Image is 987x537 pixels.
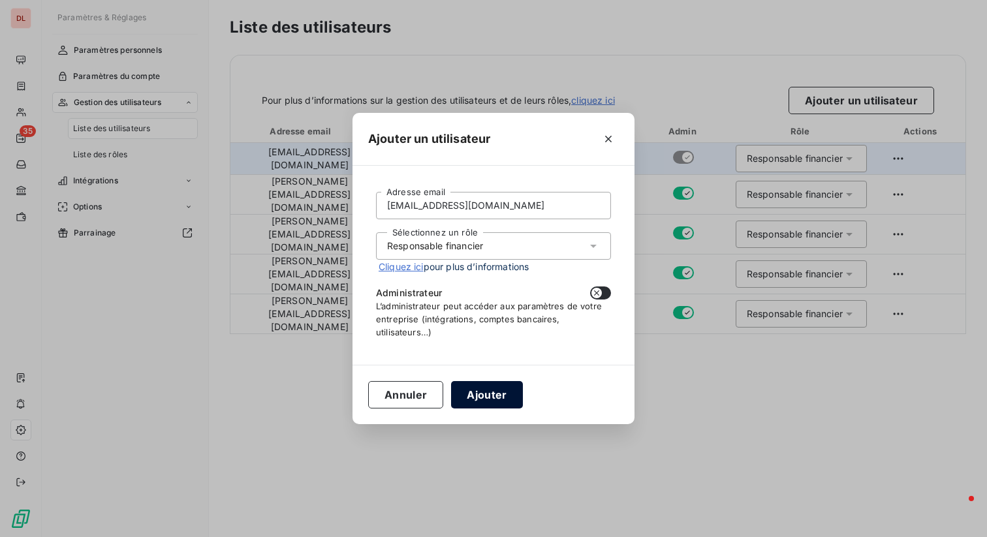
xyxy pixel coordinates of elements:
[368,130,490,148] h5: Ajouter un utilisateur
[376,301,602,337] span: L’administrateur peut accéder aux paramètres de votre entreprise (intégrations, comptes bancaires...
[387,239,483,253] div: Responsable financier
[368,381,443,408] button: Annuler
[379,261,424,272] a: Cliquez ici
[376,286,442,299] span: Administrateur
[376,192,611,219] input: placeholder
[451,381,522,408] button: Ajouter
[943,493,974,524] iframe: Intercom live chat
[379,260,529,273] span: pour plus d’informations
